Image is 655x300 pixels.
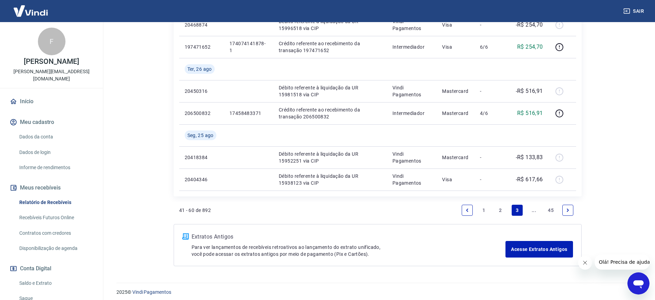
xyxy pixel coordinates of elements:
button: Meu cadastro [8,115,95,130]
p: Crédito referente ao recebimento da transação 197471652 [279,40,381,54]
a: Vindi Pagamentos [132,289,171,295]
img: Vindi [8,0,53,21]
p: Para ver lançamentos de recebíveis retroativos ao lançamento do extrato unificado, você pode aces... [192,244,506,258]
a: Dados da conta [17,130,95,144]
a: Início [8,94,95,109]
a: Jump forward [529,205,540,216]
a: Previous page [462,205,473,216]
img: ícone [182,233,189,240]
p: Visa [442,21,469,28]
a: Disponibilização de agenda [17,241,95,255]
p: 4/6 [480,110,500,117]
p: [PERSON_NAME][EMAIL_ADDRESS][DOMAIN_NAME] [6,68,98,83]
p: 2025 © [116,289,638,296]
p: -R$ 617,66 [516,175,543,184]
iframe: Fechar mensagem [578,256,592,270]
span: Ter, 26 ago [187,66,212,72]
p: Vindi Pagamentos [392,18,431,32]
iframe: Mensagem da empresa [595,254,649,270]
p: 20404346 [185,176,218,183]
p: - [480,21,500,28]
p: Mastercard [442,110,469,117]
p: Intermediador [392,110,431,117]
p: 20468874 [185,21,218,28]
a: Informe de rendimentos [17,161,95,175]
p: -R$ 254,70 [516,21,543,29]
p: R$ 254,70 [517,43,543,51]
p: 17458483371 [229,110,268,117]
a: Page 3 is your current page [512,205,523,216]
a: Recebíveis Futuros Online [17,211,95,225]
p: Visa [442,176,469,183]
a: Dados de login [17,145,95,159]
a: Acesse Extratos Antigos [505,241,573,258]
span: Olá! Precisa de ajuda? [4,5,58,10]
p: 174074141878-1 [229,40,268,54]
p: 20418384 [185,154,218,161]
p: Débito referente à liquidação da UR 15952251 via CIP [279,151,381,164]
p: Extratos Antigos [192,233,506,241]
div: F [38,28,65,55]
p: - [480,88,500,95]
p: - [480,176,500,183]
p: Mastercard [442,154,469,161]
ul: Pagination [459,202,576,219]
p: 41 - 60 de 892 [179,207,211,214]
p: Visa [442,43,469,50]
p: Débito referente à liquidação da UR 15938123 via CIP [279,173,381,186]
p: Intermediador [392,43,431,50]
p: - [480,154,500,161]
p: [PERSON_NAME] [24,58,79,65]
a: Saldo e Extrato [17,276,95,290]
p: 6/6 [480,43,500,50]
p: Vindi Pagamentos [392,84,431,98]
p: Mastercard [442,88,469,95]
p: 206500832 [185,110,218,117]
p: 197471652 [185,43,218,50]
iframe: Botão para abrir a janela de mensagens [627,272,649,294]
p: Débito referente à liquidação da UR 15996518 via CIP [279,18,381,32]
a: Page 2 [495,205,506,216]
a: Page 1 [478,205,489,216]
a: Next page [562,205,573,216]
button: Sair [622,5,647,18]
button: Meus recebíveis [8,180,95,195]
button: Conta Digital [8,261,95,276]
a: Relatório de Recebíveis [17,195,95,210]
span: Seg, 25 ago [187,132,214,139]
p: Vindi Pagamentos [392,173,431,186]
p: R$ 516,91 [517,109,543,117]
p: -R$ 516,91 [516,87,543,95]
p: Crédito referente ao recebimento da transação 206500832 [279,106,381,120]
p: Débito referente à liquidação da UR 15981518 via CIP [279,84,381,98]
p: -R$ 133,83 [516,153,543,162]
a: Page 45 [545,205,556,216]
p: 20450316 [185,88,218,95]
a: Contratos com credores [17,226,95,240]
p: Vindi Pagamentos [392,151,431,164]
